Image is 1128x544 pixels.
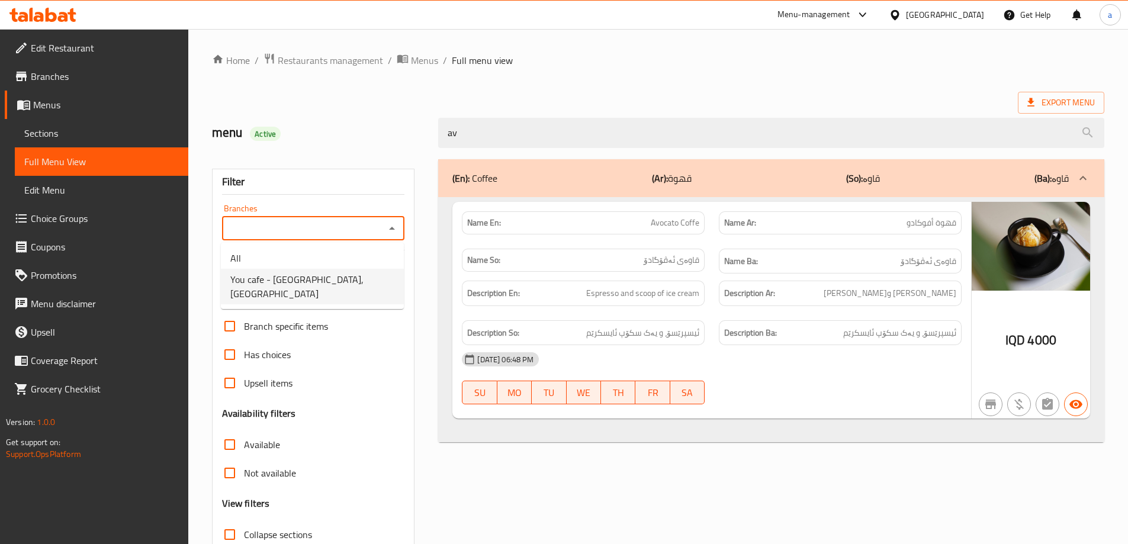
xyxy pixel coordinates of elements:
[37,414,55,430] span: 1.0.0
[635,381,670,404] button: FR
[724,217,756,229] strong: Name Ar:
[5,261,188,289] a: Promotions
[5,375,188,403] a: Grocery Checklist
[907,217,956,229] span: قهوة أفوكادو
[843,326,956,340] span: ئیسپرێسۆ، و یەک سکۆپ ئایسکرێم
[644,254,699,266] span: قاوەی ئەڤۆگادۆ
[1108,8,1112,21] span: a
[5,318,188,346] a: Upsell
[31,297,179,311] span: Menu disclaimer
[651,217,699,229] span: Avocato Coffe
[222,407,296,420] h3: Availability filters
[1064,392,1088,416] button: Available
[6,414,35,430] span: Version:
[244,466,296,480] span: Not available
[278,53,383,67] span: Restaurants management
[601,381,635,404] button: TH
[31,382,179,396] span: Grocery Checklist
[411,53,438,67] span: Menus
[244,376,293,390] span: Upsell items
[567,381,601,404] button: WE
[244,319,328,333] span: Branch specific items
[263,53,383,68] a: Restaurants management
[675,384,700,401] span: SA
[244,437,280,452] span: Available
[24,183,179,197] span: Edit Menu
[5,204,188,233] a: Choice Groups
[640,384,665,401] span: FR
[244,347,291,362] span: Has choices
[462,381,497,404] button: SU
[230,272,394,301] span: You cafe - [GEOGRAPHIC_DATA], [GEOGRAPHIC_DATA]
[1007,392,1031,416] button: Purchased item
[33,98,179,112] span: Menus
[473,354,538,365] span: [DATE] 06:48 PM
[979,392,1002,416] button: Not branch specific item
[467,384,492,401] span: SU
[255,53,259,67] li: /
[846,169,863,187] b: (So):
[438,159,1104,197] div: (En): Coffee(Ar):قهوة(So):قاوە(Ba):قاوە
[571,384,596,401] span: WE
[250,127,281,141] div: Active
[1005,329,1025,352] span: IQD
[24,154,179,169] span: Full Menu View
[15,147,188,176] a: Full Menu View
[222,169,405,195] div: Filter
[15,119,188,147] a: Sections
[5,34,188,62] a: Edit Restaurant
[1036,392,1059,416] button: Not has choices
[824,286,956,301] span: اسبريسو وسكوب ايس كريم
[724,326,777,340] strong: Description Ba:
[384,220,400,237] button: Close
[467,326,519,340] strong: Description So:
[6,446,81,462] a: Support.OpsPlatform
[452,169,470,187] b: (En):
[212,53,1104,68] nav: breadcrumb
[972,202,1090,291] img: %D8%A7%D9%81%D9%88%D9%83%D8%A7%D8%AA%D9%88638910111350236032.jpg
[5,233,188,261] a: Coupons
[31,41,179,55] span: Edit Restaurant
[5,289,188,318] a: Menu disclaimer
[438,197,1104,443] div: (En): Coffee(Ar):قهوة(So):قاوە(Ba):قاوە
[5,346,188,375] a: Coverage Report
[24,126,179,140] span: Sections
[1018,92,1104,114] span: Export Menu
[5,91,188,119] a: Menus
[1027,95,1095,110] span: Export Menu
[397,53,438,68] a: Menus
[724,286,775,301] strong: Description Ar:
[497,381,532,404] button: MO
[901,254,956,269] span: قاوەی ئەڤۆگادۆ
[1034,169,1052,187] b: (Ba):
[586,286,699,301] span: Espresso and scoop of ice cream
[443,53,447,67] li: /
[606,384,631,401] span: TH
[467,254,500,266] strong: Name So:
[230,251,241,265] span: All
[502,384,527,401] span: MO
[388,53,392,67] li: /
[652,171,692,185] p: قهوة
[467,286,520,301] strong: Description En:
[906,8,984,21] div: [GEOGRAPHIC_DATA]
[1034,171,1069,185] p: قاوە
[31,353,179,368] span: Coverage Report
[724,254,758,269] strong: Name Ba:
[536,384,561,401] span: TU
[31,69,179,83] span: Branches
[467,217,501,229] strong: Name En:
[438,118,1104,148] input: search
[452,171,497,185] p: Coffee
[1027,329,1056,352] span: 4000
[31,240,179,254] span: Coupons
[250,128,281,140] span: Active
[652,169,668,187] b: (Ar):
[212,124,425,141] h2: menu
[846,171,880,185] p: قاوە
[670,381,705,404] button: SA
[31,211,179,226] span: Choice Groups
[222,497,270,510] h3: View filters
[5,62,188,91] a: Branches
[532,381,566,404] button: TU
